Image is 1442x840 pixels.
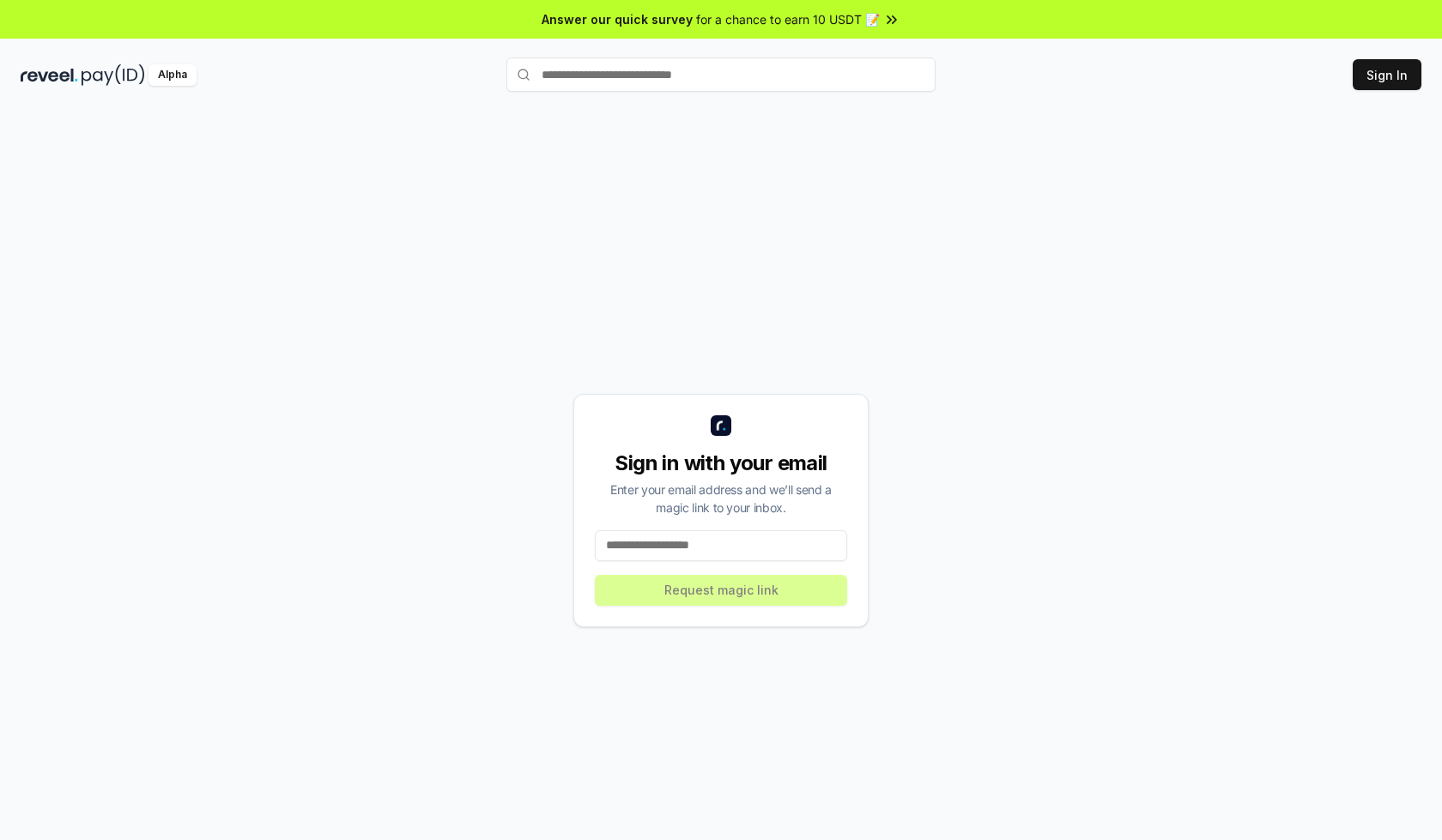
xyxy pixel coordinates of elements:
[148,64,197,86] div: Alpha
[21,64,78,86] img: reveel_dark
[595,480,847,517] div: Enter your email address and we’ll send a magic link to your inbox.
[711,415,731,436] img: logo_small
[82,64,145,86] img: pay_id
[696,10,880,28] span: for a chance to earn 10 USDT 📝
[1353,59,1421,90] button: Sign In
[542,10,693,28] span: Answer our quick survey
[595,450,847,477] div: Sign in with your email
